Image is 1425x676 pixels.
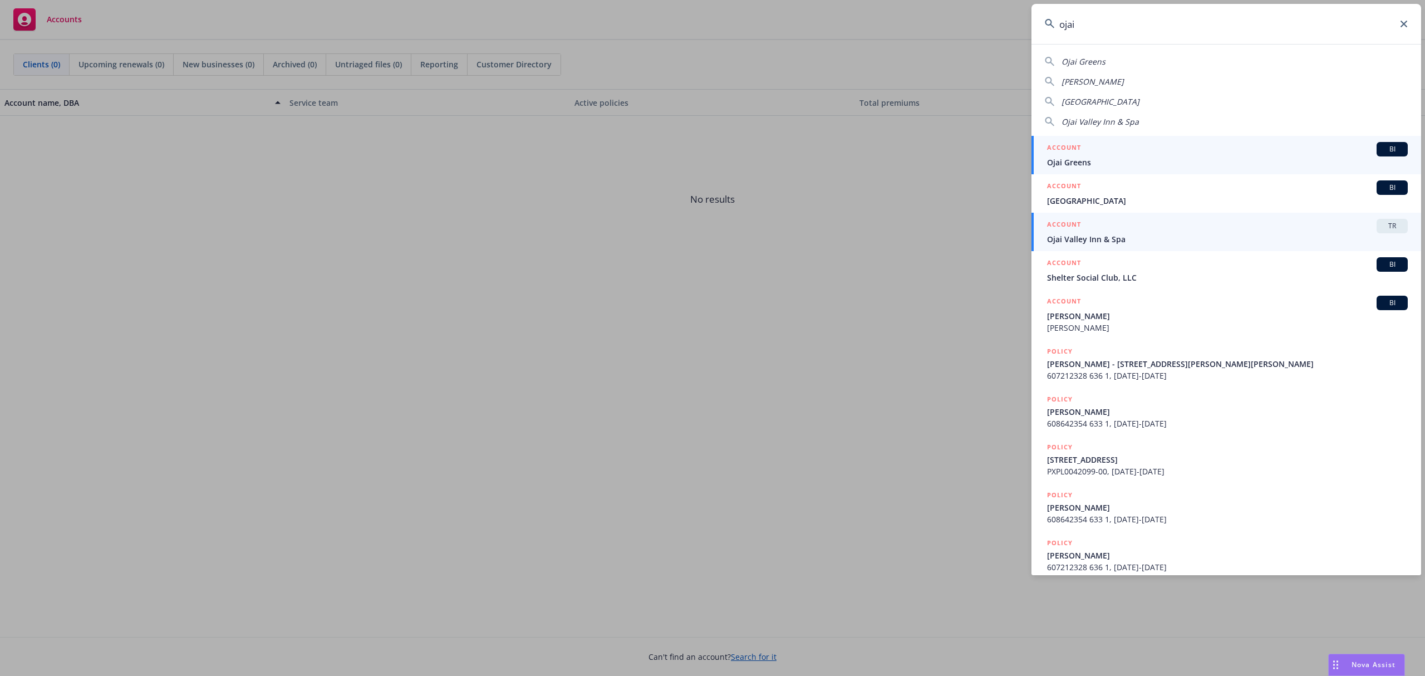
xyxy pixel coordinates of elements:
a: POLICY[PERSON_NAME] - [STREET_ADDRESS][PERSON_NAME][PERSON_NAME]607212328 636 1, [DATE]-[DATE] [1031,340,1421,388]
h5: ACCOUNT [1047,142,1081,155]
span: [GEOGRAPHIC_DATA] [1062,96,1139,107]
span: BI [1381,298,1403,308]
a: ACCOUNTBI[GEOGRAPHIC_DATA] [1031,174,1421,213]
span: 607212328 636 1, [DATE]-[DATE] [1047,561,1408,573]
span: [PERSON_NAME] [1047,550,1408,561]
button: Nova Assist [1328,654,1405,676]
span: BI [1381,259,1403,270]
a: ACCOUNTTROjai Valley Inn & Spa [1031,213,1421,251]
span: [PERSON_NAME] [1047,310,1408,322]
h5: ACCOUNT [1047,257,1081,271]
span: 608642354 633 1, [DATE]-[DATE] [1047,418,1408,429]
h5: ACCOUNT [1047,180,1081,194]
h5: ACCOUNT [1047,219,1081,232]
h5: POLICY [1047,442,1073,453]
a: POLICY[PERSON_NAME]608642354 633 1, [DATE]-[DATE] [1031,483,1421,531]
a: ACCOUNTBI[PERSON_NAME][PERSON_NAME] [1031,290,1421,340]
a: POLICY[PERSON_NAME]607212328 636 1, [DATE]-[DATE] [1031,531,1421,579]
a: ACCOUNTBIShelter Social Club, LLC [1031,251,1421,290]
span: [PERSON_NAME] - [STREET_ADDRESS][PERSON_NAME][PERSON_NAME] [1047,358,1408,370]
div: Drag to move [1329,654,1343,675]
span: Ojai Greens [1062,56,1105,67]
span: Nova Assist [1352,660,1395,669]
a: POLICY[PERSON_NAME]608642354 633 1, [DATE]-[DATE] [1031,388,1421,435]
h5: ACCOUNT [1047,296,1081,309]
span: [PERSON_NAME] [1062,76,1124,87]
a: POLICY[STREET_ADDRESS]PXPL0042099-00, [DATE]-[DATE] [1031,435,1421,483]
span: BI [1381,144,1403,154]
span: Ojai Valley Inn & Spa [1062,116,1139,127]
span: Shelter Social Club, LLC [1047,272,1408,283]
h5: POLICY [1047,394,1073,405]
span: 607212328 636 1, [DATE]-[DATE] [1047,370,1408,381]
h5: POLICY [1047,489,1073,501]
a: ACCOUNTBIOjai Greens [1031,136,1421,174]
h5: POLICY [1047,537,1073,548]
span: [STREET_ADDRESS] [1047,454,1408,466]
span: [PERSON_NAME] [1047,322,1408,334]
span: TR [1381,221,1403,231]
h5: POLICY [1047,346,1073,357]
span: 608642354 633 1, [DATE]-[DATE] [1047,513,1408,525]
span: Ojai Valley Inn & Spa [1047,233,1408,245]
input: Search... [1031,4,1421,44]
span: [PERSON_NAME] [1047,502,1408,513]
span: PXPL0042099-00, [DATE]-[DATE] [1047,466,1408,477]
span: [PERSON_NAME] [1047,406,1408,418]
span: Ojai Greens [1047,156,1408,168]
span: [GEOGRAPHIC_DATA] [1047,195,1408,207]
span: BI [1381,183,1403,193]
